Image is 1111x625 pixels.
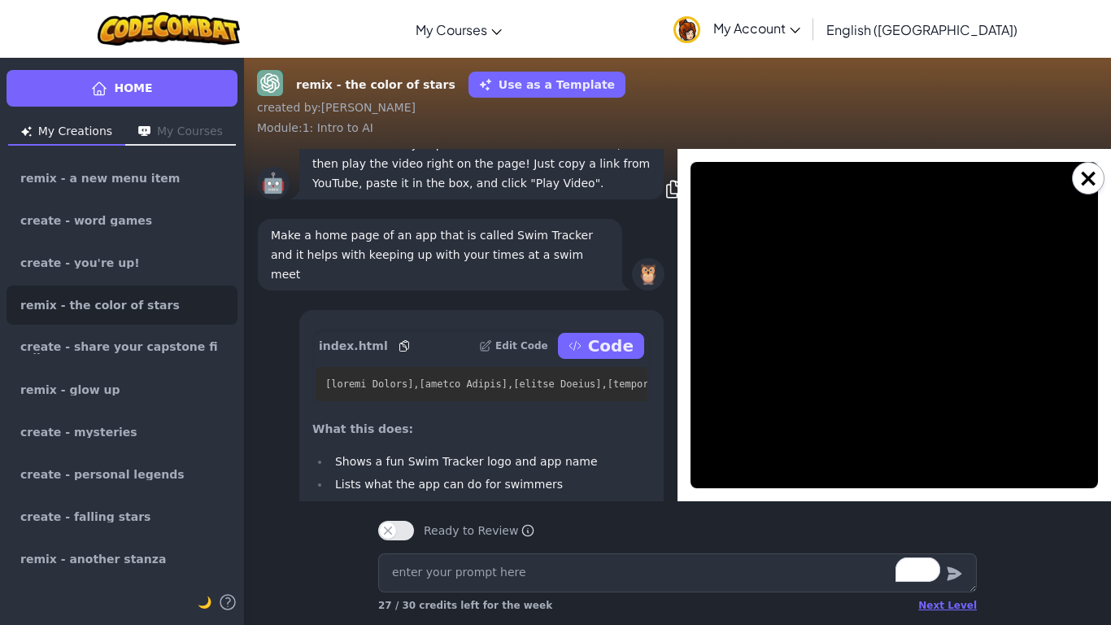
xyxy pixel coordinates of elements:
[20,341,224,354] span: create - share your capstone findings
[7,413,237,452] a: create - mysteries
[7,540,237,579] a: remix - another stanza
[20,511,150,522] span: create - falling stars
[257,101,416,114] span: created by : [PERSON_NAME]
[673,16,700,43] img: avatar
[198,592,211,612] button: 🌙
[114,80,152,97] span: Home
[918,599,977,612] div: Next Level
[7,201,237,240] a: create - word games
[7,286,237,325] a: remix - the color of stars
[330,452,651,471] li: Shows a fun Swim Tracker logo and app name
[98,12,240,46] img: CodeCombat logo
[198,596,211,609] span: 🌙
[7,70,237,107] a: Home
[7,497,237,536] a: create - falling stars
[330,497,651,536] li: Has a "Try a Demo" button that scrolls to a demo section
[257,167,290,199] div: 🤖
[1072,162,1104,194] button: Close
[818,7,1026,51] a: English ([GEOGRAPHIC_DATA])
[20,469,184,480] span: create - personal legends
[138,126,150,137] img: Icon
[7,159,237,198] a: remix - a new menu item
[319,338,388,354] span: index.html
[495,339,548,352] p: Edit Code
[20,426,137,438] span: create - mysteries
[312,422,413,435] strong: What this does:
[7,243,237,282] a: create - you're up!
[20,553,166,565] span: remix - another stanza
[330,474,651,494] li: Lists what the app can do for swimmers
[826,21,1017,38] span: English ([GEOGRAPHIC_DATA])
[7,370,237,409] a: remix - glow up
[257,120,1098,136] div: Module : 1: Intro to AI
[479,333,548,359] button: Edit Code
[7,328,237,367] a: create - share your capstone findings
[632,258,664,291] div: 🦉
[713,20,800,37] span: My Account
[20,173,180,184] span: remix - a new menu item
[21,126,32,137] img: Icon
[416,21,487,38] span: My Courses
[665,3,808,55] a: My Account
[20,384,120,396] span: remix - glow up
[20,257,140,269] span: create - you're up!
[378,553,977,592] textarea: To enrich screen reader interactions, please activate Accessibility in Grammarly extension settings
[271,225,609,284] p: Make a home page of an app that is called Swim Tracker and it helps with keeping up with your tim...
[20,299,180,311] span: remix - the color of stars
[588,334,634,357] p: Code
[257,70,283,96] img: GPT-4
[312,134,651,193] p: This website lets you paste a YouTube link or video ID, and then play the video right on the page...
[468,72,625,98] button: Use as a Template
[7,455,237,494] a: create - personal legends
[296,76,455,94] strong: remix - the color of stars
[558,333,644,359] button: Code
[125,120,236,146] button: My Courses
[407,7,510,51] a: My Courses
[691,162,1098,488] iframe: To enrich screen reader interactions, please activate Accessibility in Grammarly extension settings
[424,522,534,539] span: Ready to Review
[378,600,552,611] span: 27 / 30 credits left for the week
[8,120,125,146] button: My Creations
[20,215,152,226] span: create - word games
